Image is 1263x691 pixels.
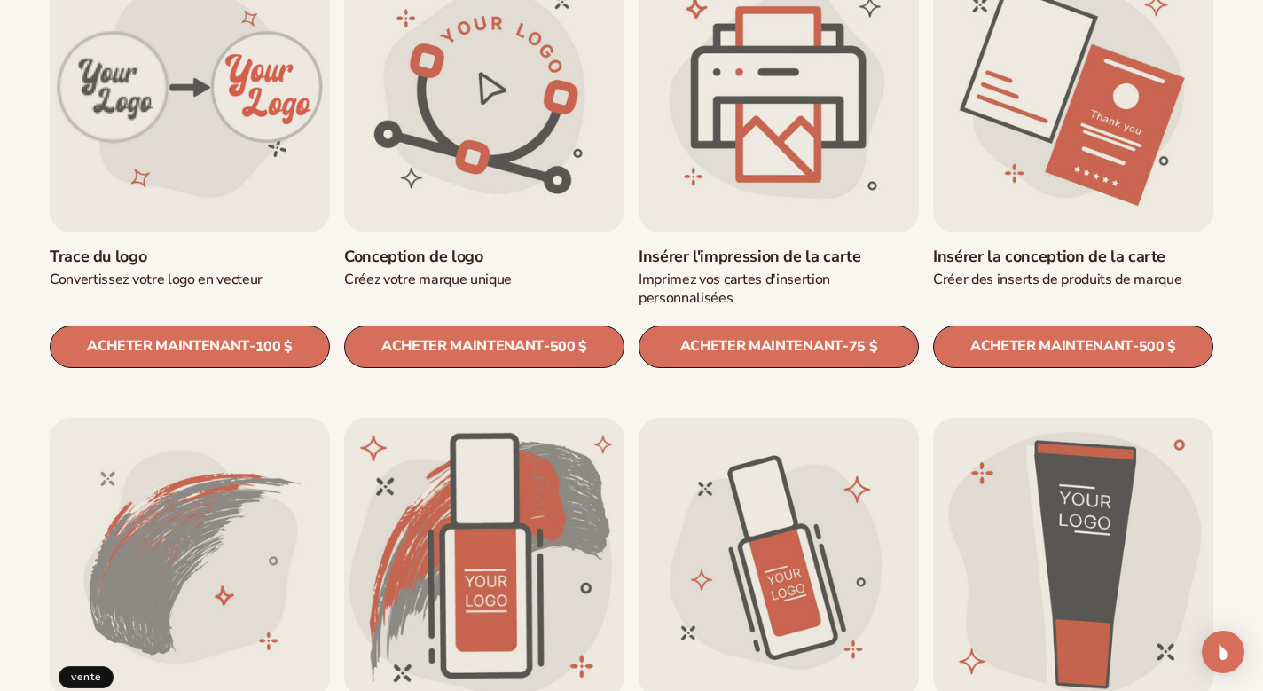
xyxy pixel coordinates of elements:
[933,247,1213,267] a: Insérer la conception de la carte
[639,247,919,267] a: Insérer l'impression de la carte
[933,326,1213,368] a: Acheter maintenant- 500 $
[50,247,330,267] a: Trace du logo
[849,339,878,356] span: 75 $
[344,326,624,368] a: Acheter maintenant- 500 $
[381,338,544,355] span: Acheter maintenant
[550,339,587,356] span: 500 $
[344,247,624,267] a: Conception de logo
[639,326,919,368] a: Acheter maintenant- 75 $
[87,338,249,355] span: Acheter maintenant
[1202,631,1244,673] div: Open Intercom Messenger
[970,338,1133,355] span: Acheter maintenant
[680,338,843,355] span: Acheter maintenant
[1139,339,1176,356] span: 500 $
[255,339,293,356] span: 100 $
[50,326,330,368] a: Acheter maintenant- 100 $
